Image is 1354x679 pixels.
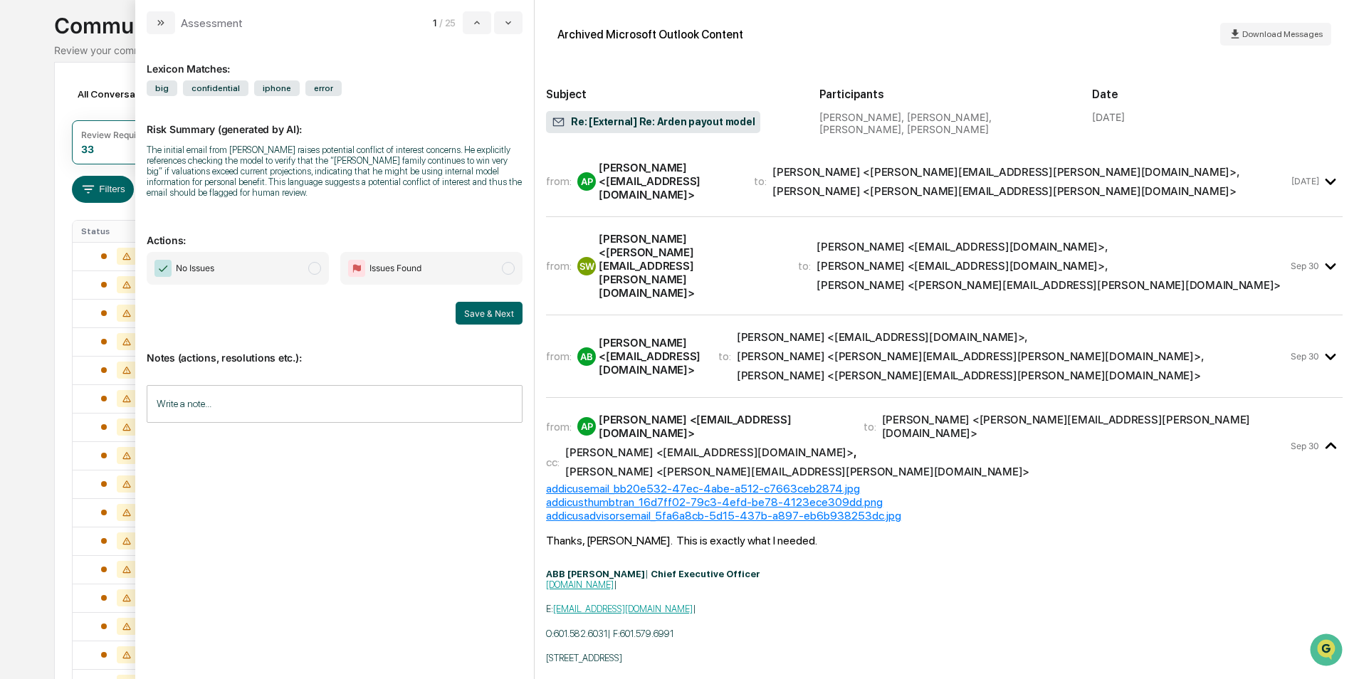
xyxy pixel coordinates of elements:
div: [PERSON_NAME] <[EMAIL_ADDRESS][DOMAIN_NAME]> , [737,330,1028,344]
span: from: [546,349,572,363]
img: Flag [348,260,365,277]
a: [DOMAIN_NAME] [546,579,614,590]
span: to: [798,259,811,273]
div: [PERSON_NAME] <[PERSON_NAME][EMAIL_ADDRESS][PERSON_NAME][DOMAIN_NAME]> [882,413,1289,440]
span: | [693,604,696,614]
span: Re: [External] Re: Arden payout model [552,115,755,130]
div: [PERSON_NAME] <[EMAIL_ADDRESS][DOMAIN_NAME]> , [817,259,1108,273]
img: 1746055101610-c473b297-6a78-478c-a979-82029cc54cd1 [14,109,40,135]
span: Pylon [142,241,172,252]
a: [EMAIL_ADDRESS][DOMAIN_NAME] [553,604,693,614]
img: Checkmark [154,260,172,277]
time: Monday, September 29, 2025 at 6:29:39 PM [1291,176,1319,186]
span: to: [864,420,876,433]
span: to: [754,174,767,188]
div: 33 [81,143,94,155]
div: Review your communication records across channels [54,44,1300,56]
span: | [614,579,617,590]
span: error [305,80,342,96]
div: AP [577,172,596,191]
time: Tuesday, September 30, 2025 at 8:59:26 AM [1291,260,1319,271]
time: Tuesday, September 30, 2025 at 9:56:40 AM [1291,351,1319,362]
div: addicusadvisorsemail_5fa6a8cb-5d15-437b-a897-eb6b938253dc.jpg [546,509,1343,522]
div: SW [577,257,596,275]
span: big [147,80,177,96]
span: | [546,569,760,579]
div: addicusthumbtran_16d7ff02-79c3-4efd-be78-4123ece309dd.png [546,495,1343,509]
span: Issues Found [369,261,421,275]
div: [PERSON_NAME] <[PERSON_NAME][EMAIL_ADDRESS][PERSON_NAME][DOMAIN_NAME]> [599,232,781,300]
div: [PERSON_NAME] <[EMAIL_ADDRESS][DOMAIN_NAME]> [599,413,846,440]
div: addicusemail_bb20e532-47ec-4abe-a512-c7663ceb2874.jpg [546,482,1343,495]
span: / 25 [439,17,460,28]
div: 🔎 [14,208,26,219]
div: [PERSON_NAME] <[PERSON_NAME][EMAIL_ADDRESS][PERSON_NAME][DOMAIN_NAME]> [565,465,1029,478]
h2: Date [1092,88,1343,101]
button: Save & Next [456,302,523,325]
span: Data Lookup [28,206,90,221]
span: from: [546,174,572,188]
div: [PERSON_NAME] <[PERSON_NAME][EMAIL_ADDRESS][PERSON_NAME][DOMAIN_NAME]> [772,184,1237,198]
div: [PERSON_NAME] <[PERSON_NAME][EMAIL_ADDRESS][PERSON_NAME][DOMAIN_NAME]> [817,278,1281,292]
div: Review Required [81,130,149,140]
div: [PERSON_NAME] <[EMAIL_ADDRESS][DOMAIN_NAME]> [565,446,854,459]
div: Assessment [181,16,243,30]
span: cc: [546,456,560,469]
span: from: [546,420,572,433]
th: Status [73,221,165,242]
div: AP [577,417,596,436]
div: AB [577,347,596,366]
span: No Issues [176,261,214,275]
span: 601.582.6031 [554,628,607,639]
div: [PERSON_NAME] <[PERSON_NAME][EMAIL_ADDRESS][PERSON_NAME][DOMAIN_NAME]> [737,369,1201,382]
span: , [565,446,856,459]
div: Communications Archive [54,1,1300,38]
a: Powered byPylon [100,241,172,252]
div: [PERSON_NAME] <[PERSON_NAME][EMAIL_ADDRESS][PERSON_NAME][DOMAIN_NAME]> , [772,165,1240,179]
div: 🖐️ [14,181,26,192]
b: Chief Executive Officer [651,569,760,579]
a: 🗄️Attestations [98,174,182,199]
span: to: [718,349,731,363]
p: Risk Summary (generated by AI): [147,106,523,135]
span: E: [546,604,553,614]
div: We're available if you need us! [48,123,180,135]
p: How can we help? [14,30,259,53]
span: Preclearance [28,179,92,194]
time: Tuesday, September 30, 2025 at 10:38:12 AM [1291,441,1319,451]
div: The initial email from [PERSON_NAME] raises potential conflict of interest concerns. He explicitl... [147,144,523,198]
div: 🗄️ [103,181,115,192]
div: [PERSON_NAME] <[PERSON_NAME][EMAIL_ADDRESS][PERSON_NAME][DOMAIN_NAME]> , [737,349,1205,363]
p: Notes (actions, resolutions etc.): [147,335,523,364]
span: Download Messages [1242,29,1323,39]
button: Filters [72,176,134,203]
span: confidential [183,80,248,96]
h2: Subject [546,88,797,101]
a: 🔎Data Lookup [9,201,95,226]
div: [PERSON_NAME] <[EMAIL_ADDRESS][DOMAIN_NAME]> , [817,240,1108,253]
div: [PERSON_NAME] <[EMAIL_ADDRESS][DOMAIN_NAME]> [599,336,701,377]
span: 601.579.6991 [620,628,673,639]
span: Attestations [117,179,177,194]
div: [DATE] [1092,111,1125,123]
span: [STREET_ADDRESS] [546,653,622,663]
div: Start new chat [48,109,233,123]
div: Lexicon Matches: [147,46,523,75]
a: 🖐️Preclearance [9,174,98,199]
span: 1 [433,17,436,28]
span: from: [546,259,572,273]
h2: Participants [819,88,1070,101]
div: [PERSON_NAME], [PERSON_NAME], [PERSON_NAME], [PERSON_NAME] [819,111,1070,135]
p: Actions: [147,217,523,246]
iframe: Open customer support [1308,632,1347,670]
b: ABB [PERSON_NAME] [546,569,645,579]
button: Download Messages [1220,23,1331,46]
span: O: | F: [546,628,673,639]
button: Start new chat [242,113,259,130]
div: All Conversations [72,83,179,105]
span: iphone [254,80,300,96]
